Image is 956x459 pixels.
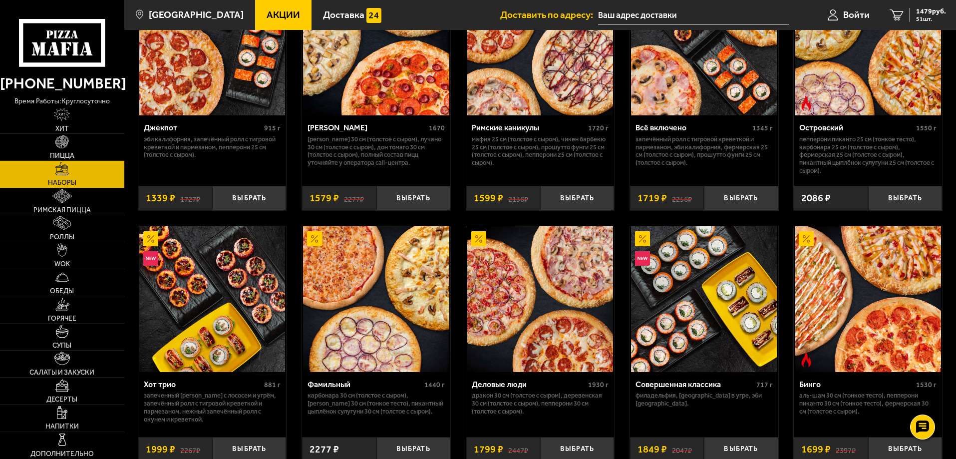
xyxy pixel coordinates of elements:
span: Супы [52,342,71,349]
button: Выбрать [212,186,286,210]
span: Дополнительно [30,451,94,458]
div: Хот трио [144,380,262,389]
s: 2256 ₽ [672,193,692,203]
span: Войти [843,10,870,19]
img: Новинка [635,251,650,266]
span: 1849 ₽ [637,445,667,455]
img: Акционный [307,231,322,246]
s: 2447 ₽ [508,445,528,455]
s: 2136 ₽ [508,193,528,203]
span: Хит [55,125,69,132]
span: Десерты [46,396,77,403]
span: 1550 г [916,124,937,132]
span: Пицца [50,152,74,159]
span: WOK [54,261,70,268]
img: Акционный [799,231,814,246]
span: Римская пицца [33,207,91,214]
button: Выбрать [540,186,614,210]
s: 2277 ₽ [344,193,364,203]
img: Острое блюдо [799,352,814,367]
div: Всё включено [636,123,750,132]
div: Деловые люди [472,380,586,389]
a: АкционныйДеловые люди [466,226,615,372]
s: 2397 ₽ [836,445,856,455]
p: Запечённый ролл с тигровой креветкой и пармезаном, Эби Калифорния, Фермерская 25 см (толстое с сы... [636,135,773,167]
a: АкционныйОстрое блюдоБинго [794,226,942,372]
button: Выбрать [868,186,942,210]
span: 1670 [429,124,445,132]
img: Акционный [471,231,486,246]
s: 2047 ₽ [672,445,692,455]
span: Горячее [48,315,76,322]
span: 881 г [264,381,281,389]
div: Фамильный [308,380,422,389]
a: АкционныйФамильный [302,226,450,372]
button: Выбрать [704,186,778,210]
span: Салаты и закуски [29,369,94,376]
span: 1799 ₽ [474,445,503,455]
div: Островский [799,123,914,132]
span: 717 г [756,381,773,389]
img: Деловые люди [467,226,613,372]
span: 1999 ₽ [146,445,175,455]
p: Филадельфия, [GEOGRAPHIC_DATA] в угре, Эби [GEOGRAPHIC_DATA]. [636,392,773,408]
p: Аль-Шам 30 см (тонкое тесто), Пепперони Пиканто 30 см (тонкое тесто), Фермерская 30 см (толстое с... [799,392,937,416]
div: Бинго [799,380,914,389]
span: Роллы [50,234,74,241]
span: 1599 ₽ [474,193,503,203]
a: АкционныйНовинкаСовершенная классика [630,226,778,372]
a: АкционныйНовинкаХот трио [138,226,287,372]
button: Выбрать [376,186,450,210]
span: 1719 ₽ [637,193,667,203]
p: Мафия 25 см (толстое с сыром), Чикен Барбекю 25 см (толстое с сыром), Прошутто Фунги 25 см (толст... [472,135,609,167]
span: 1930 г [588,381,609,389]
div: [PERSON_NAME] [308,123,426,132]
span: 1530 г [916,381,937,389]
img: Акционный [143,231,158,246]
input: Ваш адрес доставки [598,6,789,24]
p: Дракон 30 см (толстое с сыром), Деревенская 30 см (толстое с сыром), Пепперони 30 см (толстое с с... [472,392,609,416]
span: [GEOGRAPHIC_DATA] [149,10,244,19]
span: 51 шт. [916,16,946,22]
span: 1479 руб. [916,8,946,15]
p: Пепперони Пиканто 25 см (тонкое тесто), Карбонара 25 см (толстое с сыром), Фермерская 25 см (толс... [799,135,937,175]
img: Бинго [795,226,941,372]
span: Доставить по адресу: [500,10,598,19]
span: 915 г [264,124,281,132]
span: Напитки [45,423,79,430]
span: 1345 г [752,124,773,132]
span: Обеды [50,288,74,295]
img: Акционный [635,231,650,246]
div: Римские каникулы [472,123,586,132]
img: Фамильный [303,226,449,372]
p: [PERSON_NAME] 30 см (толстое с сыром), Лучано 30 см (толстое с сыром), Дон Томаго 30 см (толстое ... [308,135,445,167]
span: 1699 ₽ [801,445,831,455]
span: 1339 ₽ [146,193,175,203]
span: 1440 г [424,381,445,389]
p: Запеченный [PERSON_NAME] с лососем и угрём, Запечённый ролл с тигровой креветкой и пармезаном, Не... [144,392,281,424]
p: Эби Калифорния, Запечённый ролл с тигровой креветкой и пармезаном, Пепперони 25 см (толстое с сыр... [144,135,281,159]
img: Хот трио [139,226,285,372]
div: Совершенная классика [636,380,754,389]
s: 1727 ₽ [180,193,200,203]
span: 2086 ₽ [801,193,831,203]
span: Доставка [323,10,364,19]
img: Острое блюдо [799,96,814,111]
span: Акции [267,10,300,19]
span: 2277 ₽ [310,445,339,455]
img: Новинка [143,251,158,266]
span: 1579 ₽ [310,193,339,203]
div: Джекпот [144,123,262,132]
span: Наборы [48,179,76,186]
span: 1720 г [588,124,609,132]
s: 2267 ₽ [180,445,200,455]
img: Совершенная классика [631,226,777,372]
img: 15daf4d41897b9f0e9f617042186c801.svg [366,8,381,23]
p: Карбонара 30 см (толстое с сыром), [PERSON_NAME] 30 см (тонкое тесто), Пикантный цыплёнок сулугун... [308,392,445,416]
